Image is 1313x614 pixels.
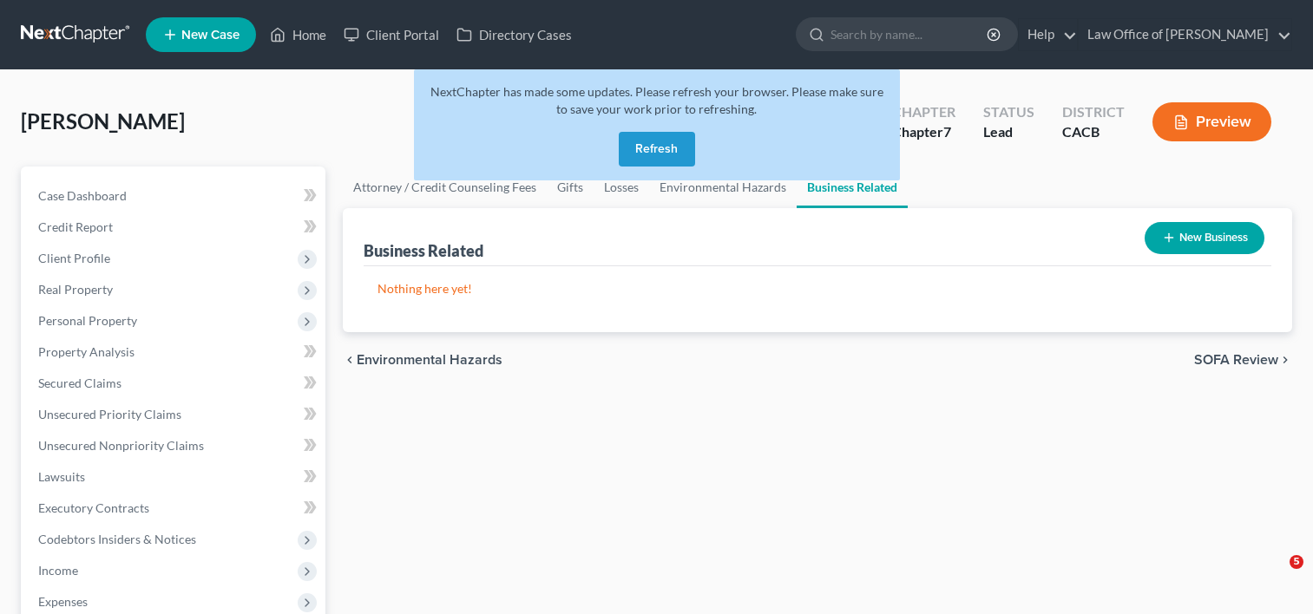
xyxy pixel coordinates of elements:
[21,108,185,134] span: [PERSON_NAME]
[1145,222,1264,254] button: New Business
[38,313,137,328] span: Personal Property
[943,123,951,140] span: 7
[892,102,955,122] div: Chapter
[343,353,357,367] i: chevron_left
[38,407,181,421] span: Unsecured Priority Claims
[1278,353,1292,367] i: chevron_right
[983,122,1034,142] div: Lead
[335,19,448,50] a: Client Portal
[24,493,325,524] a: Executory Contracts
[1290,555,1303,569] span: 5
[24,461,325,493] a: Lawsuits
[38,500,149,515] span: Executory Contracts
[38,563,78,578] span: Income
[38,251,110,265] span: Client Profile
[38,188,127,203] span: Case Dashboard
[1152,102,1271,141] button: Preview
[24,180,325,212] a: Case Dashboard
[24,430,325,461] a: Unsecured Nonpriority Claims
[38,532,196,546] span: Codebtors Insiders & Notices
[364,240,483,261] div: Business Related
[38,344,135,359] span: Property Analysis
[1019,19,1077,50] a: Help
[1254,555,1296,597] iframe: Intercom live chat
[1062,122,1125,142] div: CACB
[343,353,502,367] button: chevron_left Environmental Hazards
[1062,102,1125,122] div: District
[38,469,85,484] span: Lawsuits
[619,132,695,167] button: Refresh
[261,19,335,50] a: Home
[24,212,325,243] a: Credit Report
[430,84,883,116] span: NextChapter has made some updates. Please refresh your browser. Please make sure to save your wor...
[1194,353,1278,367] span: SOFA Review
[357,353,502,367] span: Environmental Hazards
[38,594,88,609] span: Expenses
[377,280,1257,297] p: Nothing here yet!
[1194,353,1292,367] button: SOFA Review chevron_right
[343,167,547,208] a: Attorney / Credit Counseling Fees
[38,282,113,297] span: Real Property
[38,219,113,234] span: Credit Report
[830,18,989,50] input: Search by name...
[24,336,325,368] a: Property Analysis
[24,399,325,430] a: Unsecured Priority Claims
[181,29,240,42] span: New Case
[38,438,204,453] span: Unsecured Nonpriority Claims
[38,376,121,390] span: Secured Claims
[24,368,325,399] a: Secured Claims
[983,102,1034,122] div: Status
[1079,19,1291,50] a: Law Office of [PERSON_NAME]
[448,19,581,50] a: Directory Cases
[892,122,955,142] div: Chapter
